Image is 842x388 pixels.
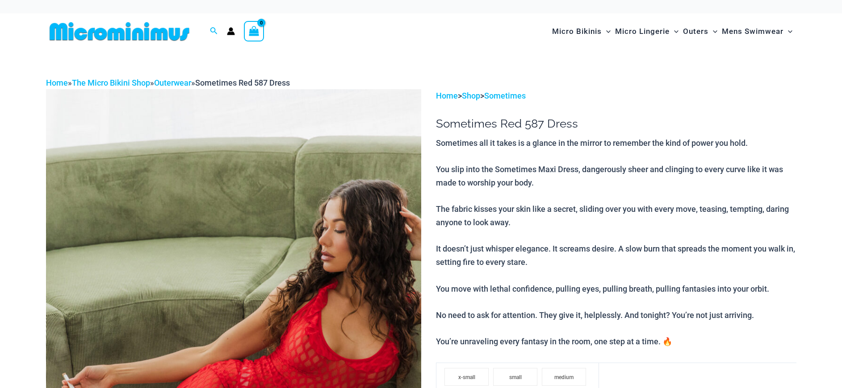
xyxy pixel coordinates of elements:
[436,91,458,100] a: Home
[602,20,611,43] span: Menu Toggle
[550,18,613,45] a: Micro BikinisMenu ToggleMenu Toggle
[720,18,795,45] a: Mens SwimwearMenu ToggleMenu Toggle
[549,17,796,46] nav: Site Navigation
[436,89,796,103] p: > >
[444,368,489,386] li: x-small
[195,78,290,87] span: Sometimes Red 587 Dress
[493,368,537,386] li: small
[670,20,679,43] span: Menu Toggle
[46,78,68,87] a: Home
[458,374,475,380] span: x-small
[72,78,150,87] a: The Micro Bikini Shop
[783,20,792,43] span: Menu Toggle
[542,368,586,386] li: medium
[613,18,681,45] a: Micro LingerieMenu ToggleMenu Toggle
[681,18,720,45] a: OutersMenu ToggleMenu Toggle
[244,21,264,41] a: View Shopping Cart, empty
[227,27,235,35] a: Account icon link
[210,26,218,37] a: Search icon link
[615,20,670,43] span: Micro Lingerie
[154,78,191,87] a: Outerwear
[46,21,193,41] img: MM SHOP LOGO FLAT
[722,20,783,43] span: Mens Swimwear
[462,91,480,100] a: Shop
[708,20,717,43] span: Menu Toggle
[436,117,796,131] h1: Sometimes Red 587 Dress
[554,374,574,380] span: medium
[509,374,522,380] span: small
[484,91,526,100] a: Sometimes
[683,20,708,43] span: Outers
[436,136,796,348] p: Sometimes all it takes is a glance in the mirror to remember the kind of power you hold. You slip...
[46,78,290,87] span: » » »
[552,20,602,43] span: Micro Bikinis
